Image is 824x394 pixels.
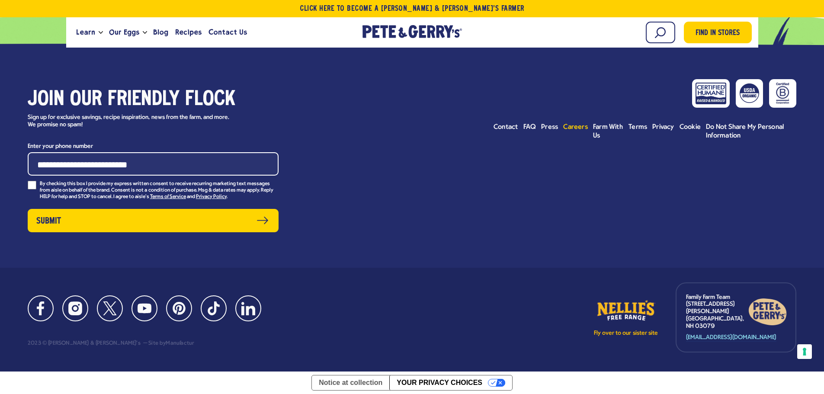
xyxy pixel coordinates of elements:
p: By checking this box I provide my express written consent to receive recurring marketing text mes... [40,181,279,200]
span: Cookie [680,124,701,131]
p: Sign up for exclusive savings, recipe inspiration, news from the farm, and more. We promise no spam! [28,114,237,129]
a: Find in Stores [684,22,752,43]
h3: Join our friendly flock [28,88,279,112]
span: Press [541,124,558,131]
button: Submit [28,209,279,232]
a: Press [541,123,558,131]
button: Your consent preferences for tracking technologies [797,344,812,359]
p: Family Farm Team [STREET_ADDRESS][PERSON_NAME] [GEOGRAPHIC_DATA], NH 03079 [686,294,748,330]
a: Terms of Service [150,194,186,200]
label: Enter your phone number [28,141,279,152]
p: Fly over to our sister site [593,330,658,336]
a: Privacy [652,123,674,131]
span: Our Eggs [109,27,139,38]
span: Find in Stores [696,28,740,39]
span: FAQ [523,124,536,131]
a: [EMAIL_ADDRESS][DOMAIN_NAME] [686,334,776,342]
a: Blog [150,21,172,44]
span: Blog [153,27,168,38]
a: Careers [563,123,588,131]
span: Farm With Us [593,124,623,139]
input: By checking this box I provide my express written consent to receive recurring marketing text mes... [28,181,36,189]
a: Contact Us [205,21,250,44]
a: Recipes [172,21,205,44]
a: Learn [73,21,99,44]
a: Do Not Share My Personal Information [706,123,796,140]
a: Our Eggs [106,21,143,44]
a: Fly over to our sister site [593,298,658,336]
span: Contact [494,124,518,131]
a: Terms [628,123,647,131]
ul: Footer menu [494,123,796,140]
span: Do Not Share My Personal Information [706,124,784,139]
button: Your Privacy Choices [389,375,512,390]
span: Privacy [652,124,674,131]
span: Terms [628,124,647,131]
a: Manufactur [166,340,194,346]
a: Notice at collection [312,375,389,390]
div: 2023 © [PERSON_NAME] & [PERSON_NAME]'s [28,340,141,346]
a: Farm With Us [593,123,623,140]
span: Careers [563,124,588,131]
button: Open the dropdown menu for Learn [99,31,103,34]
button: Open the dropdown menu for Our Eggs [143,31,147,34]
span: Contact Us [208,27,247,38]
a: Cookie [680,123,701,131]
a: Contact [494,123,518,131]
span: Learn [76,27,95,38]
div: Site by [142,340,194,346]
span: Recipes [175,27,202,38]
a: FAQ [523,123,536,131]
input: Search [646,22,675,43]
a: Privacy Policy [196,194,227,200]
